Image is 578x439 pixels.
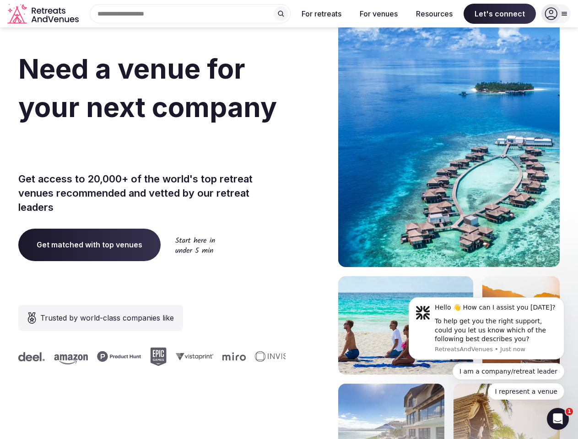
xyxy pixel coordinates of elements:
svg: Miro company logo [222,352,245,361]
img: yoga on tropical beach [338,276,473,375]
button: Resources [409,4,460,24]
p: Get access to 20,000+ of the world's top retreat venues recommended and vetted by our retreat lea... [18,172,286,214]
img: Start here in under 5 min [175,237,215,253]
span: Need a venue for your next company [18,52,277,123]
svg: Deel company logo [18,352,44,361]
a: Visit the homepage [7,4,81,24]
button: For venues [352,4,405,24]
iframe: Intercom live chat [547,408,569,430]
span: Let's connect [464,4,536,24]
svg: Retreats and Venues company logo [7,4,81,24]
span: Trusted by world-class companies like [40,312,174,323]
svg: Epic Games company logo [150,348,166,366]
a: Get matched with top venues [18,229,161,261]
img: woman sitting in back of truck with camels [482,276,560,375]
span: 1 [566,408,573,415]
svg: Vistaprint company logo [175,353,213,360]
button: For retreats [294,4,349,24]
svg: Invisible company logo [254,351,305,362]
iframe: Intercom notifications message [395,289,578,405]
